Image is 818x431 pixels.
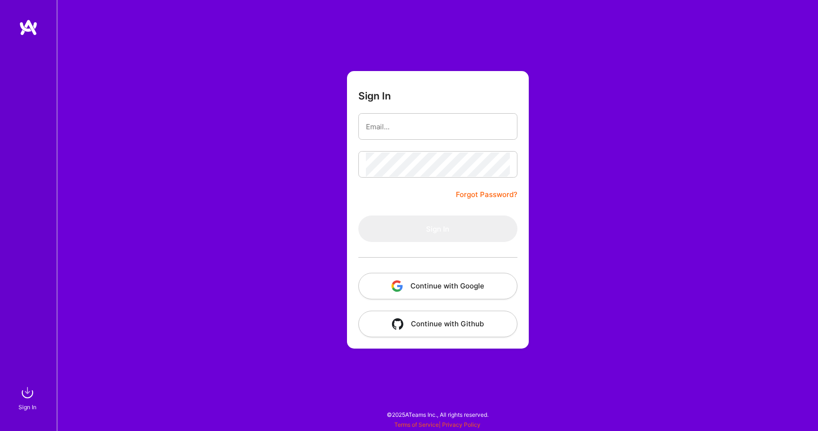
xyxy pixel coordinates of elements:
[18,402,36,412] div: Sign In
[358,90,391,102] h3: Sign In
[18,383,37,402] img: sign in
[358,215,517,242] button: Sign In
[391,280,403,292] img: icon
[19,19,38,36] img: logo
[456,189,517,200] a: Forgot Password?
[20,383,37,412] a: sign inSign In
[358,311,517,337] button: Continue with Github
[394,421,439,428] a: Terms of Service
[394,421,480,428] span: |
[392,318,403,330] img: icon
[57,403,818,426] div: © 2025 ATeams Inc., All rights reserved.
[366,115,510,139] input: Email...
[442,421,480,428] a: Privacy Policy
[358,273,517,299] button: Continue with Google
